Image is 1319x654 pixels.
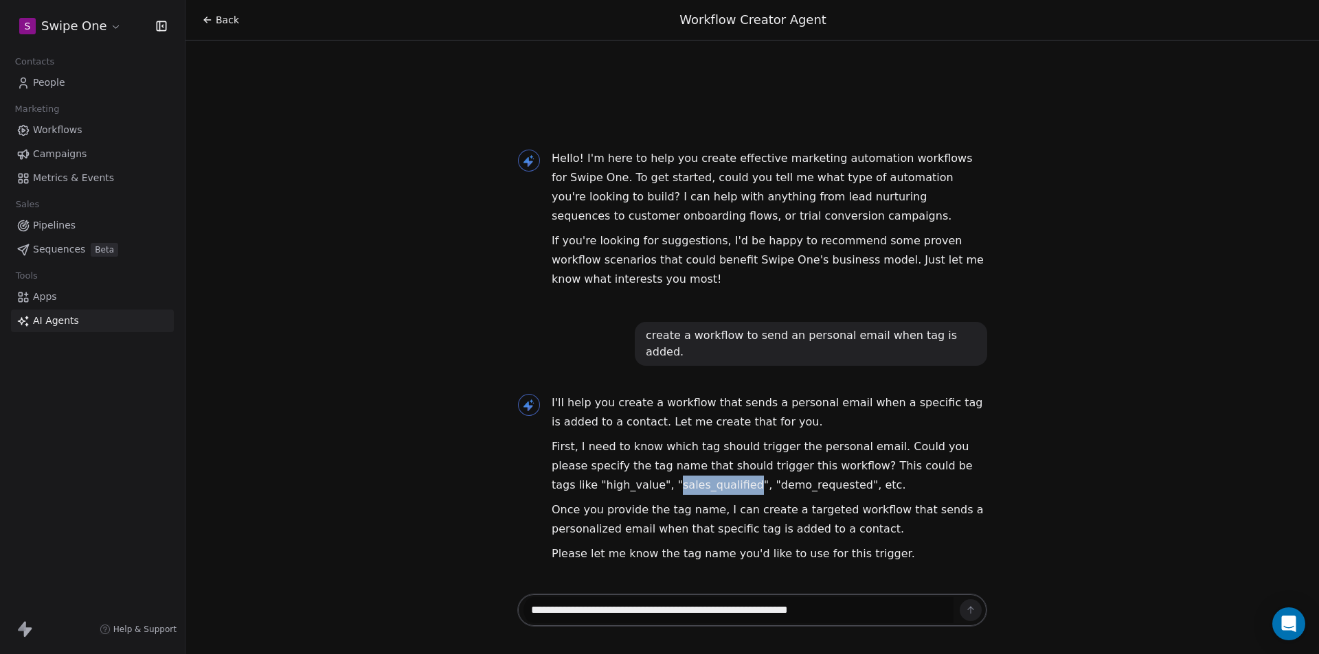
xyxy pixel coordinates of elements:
span: Workflows [33,123,82,137]
a: Pipelines [11,214,174,237]
span: Sequences [33,242,85,257]
span: Back [216,13,239,27]
span: Marketing [9,99,65,119]
a: People [11,71,174,94]
p: Once you provide the tag name, I can create a targeted workflow that sends a personalized email w... [552,500,987,539]
a: Metrics & Events [11,167,174,189]
span: Tools [10,266,43,286]
span: Swipe One [41,17,107,35]
span: Contacts [9,51,60,72]
span: People [33,75,65,90]
span: Workflow Creator Agent [679,12,826,27]
span: Pipelines [33,218,76,233]
p: If you're looking for suggestions, I'd be happy to recommend some proven workflow scenarios that ... [552,231,987,289]
a: AI Agents [11,310,174,332]
a: Apps [11,285,174,308]
span: AI Agents [33,314,79,328]
p: Please let me know the tag name you'd like to use for this trigger. [552,544,987,563]
p: First, I need to know which tag should trigger the personal email. Could you please specify the t... [552,437,987,495]
span: Help & Support [113,624,177,635]
span: Apps [33,290,57,304]
button: SSwipe One [16,14,124,38]
a: Help & Support [100,624,177,635]
span: S [25,19,31,33]
span: Metrics & Events [33,171,114,185]
a: Workflows [11,119,174,141]
span: Sales [10,194,45,215]
p: Hello! I'm here to help you create effective marketing automation workflows for Swipe One. To get... [552,149,987,226]
span: Campaigns [33,147,87,161]
a: Campaigns [11,143,174,165]
span: Beta [91,243,118,257]
div: create a workflow to send an personal email when tag is added. [646,327,976,360]
a: SequencesBeta [11,238,174,261]
p: I'll help you create a workflow that sends a personal email when a specific tag is added to a con... [552,393,987,432]
div: Open Intercom Messenger [1272,607,1305,640]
